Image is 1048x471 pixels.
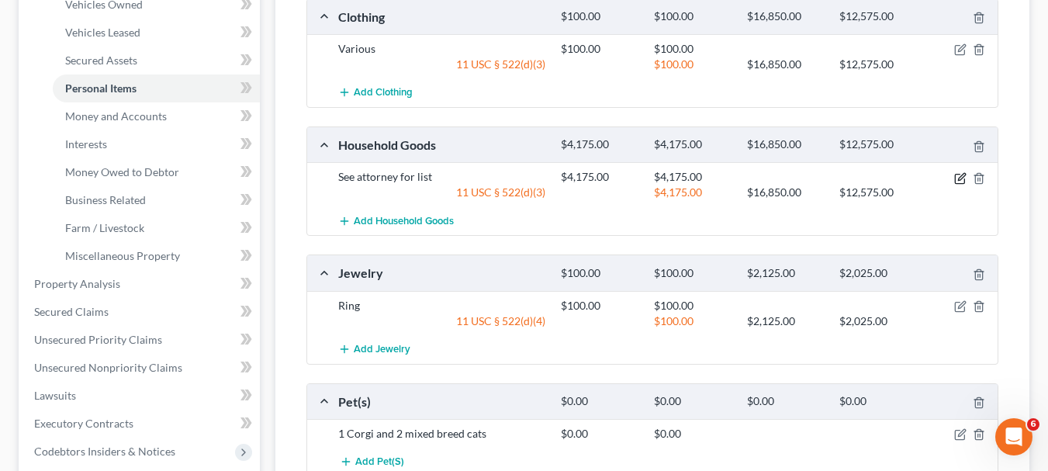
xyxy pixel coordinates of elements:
div: 11 USC § 522(d)(3) [330,57,553,72]
span: Business Related [65,193,146,206]
span: Farm / Livestock [65,221,144,234]
span: Codebtors Insiders & Notices [34,445,175,458]
div: $4,175.00 [646,137,739,152]
a: Money and Accounts [53,102,260,130]
span: Vehicles Leased [65,26,140,39]
a: Interests [53,130,260,158]
a: Money Owed to Debtor [53,158,260,186]
span: Money and Accounts [65,109,167,123]
div: $4,175.00 [646,169,739,185]
span: Secured Claims [34,305,109,318]
div: $0.00 [553,426,646,442]
div: $2,025.00 [832,313,925,329]
div: $12,575.00 [832,137,925,152]
span: Add Jewelry [354,343,410,355]
div: $0.00 [553,394,646,409]
span: Add Pet(s) [355,456,404,469]
a: Secured Claims [22,298,260,326]
div: $12,575.00 [832,9,925,24]
span: Unsecured Nonpriority Claims [34,361,182,374]
div: Household Goods [330,137,553,153]
div: $100.00 [646,266,739,281]
div: $0.00 [646,426,739,442]
div: $100.00 [553,298,646,313]
div: $16,850.00 [739,137,832,152]
a: Personal Items [53,74,260,102]
button: Add Clothing [338,78,413,107]
div: $12,575.00 [832,57,925,72]
div: 1 Corgi and 2 mixed breed cats [330,426,553,442]
div: $2,025.00 [832,266,925,281]
span: Add Clothing [354,87,413,99]
div: Various [330,41,553,57]
div: $100.00 [646,57,739,72]
div: $100.00 [553,266,646,281]
span: Unsecured Priority Claims [34,333,162,346]
span: Secured Assets [65,54,137,67]
div: 11 USC § 522(d)(4) [330,313,553,329]
div: $100.00 [646,298,739,313]
div: $0.00 [646,394,739,409]
a: Lawsuits [22,382,260,410]
div: Clothing [330,9,553,25]
span: Property Analysis [34,277,120,290]
span: Add Household Goods [354,215,454,227]
a: Miscellaneous Property [53,242,260,270]
a: Vehicles Leased [53,19,260,47]
div: $100.00 [553,9,646,24]
div: $0.00 [739,394,832,409]
a: Unsecured Nonpriority Claims [22,354,260,382]
div: $4,175.00 [553,169,646,185]
a: Unsecured Priority Claims [22,326,260,354]
div: $4,175.00 [646,185,739,200]
a: Business Related [53,186,260,214]
button: Add Jewelry [338,335,410,364]
span: 6 [1027,418,1039,431]
div: $16,850.00 [739,57,832,72]
div: $16,850.00 [739,185,832,200]
div: Ring [330,298,553,313]
div: Pet(s) [330,393,553,410]
a: Farm / Livestock [53,214,260,242]
div: $4,175.00 [553,137,646,152]
button: Add Household Goods [338,206,454,235]
span: Interests [65,137,107,151]
span: Personal Items [65,81,137,95]
span: Miscellaneous Property [65,249,180,262]
div: $16,850.00 [739,9,832,24]
a: Executory Contracts [22,410,260,438]
div: $100.00 [646,41,739,57]
div: $0.00 [832,394,925,409]
div: $2,125.00 [739,313,832,329]
iframe: Intercom live chat [995,418,1032,455]
div: $2,125.00 [739,266,832,281]
span: Executory Contracts [34,417,133,430]
div: $100.00 [553,41,646,57]
div: $100.00 [646,9,739,24]
div: Jewelry [330,265,553,281]
div: $100.00 [646,313,739,329]
a: Secured Assets [53,47,260,74]
div: See attorney for list [330,169,553,185]
div: $12,575.00 [832,185,925,200]
a: Property Analysis [22,270,260,298]
span: Money Owed to Debtor [65,165,179,178]
span: Lawsuits [34,389,76,402]
div: 11 USC § 522(d)(3) [330,185,553,200]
